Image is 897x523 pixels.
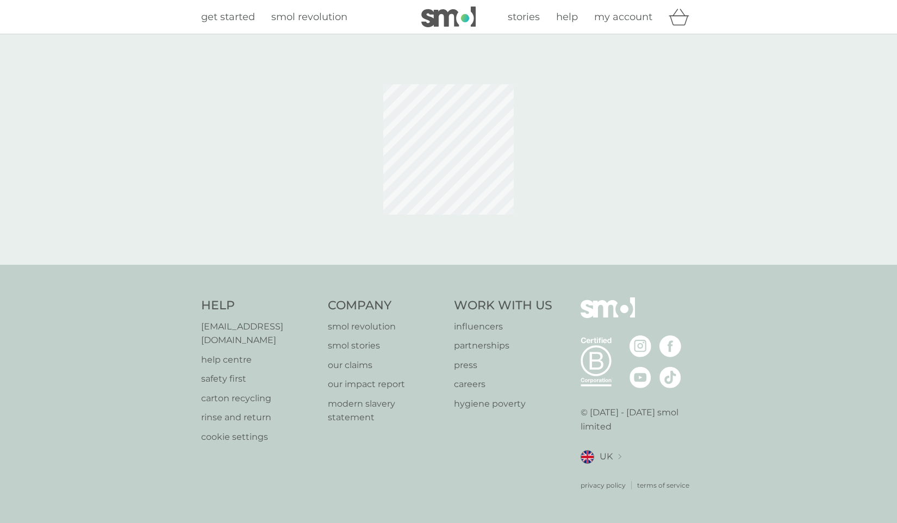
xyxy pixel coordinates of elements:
a: press [454,358,552,372]
img: select a new location [618,454,621,460]
span: UK [600,450,613,464]
a: our claims [328,358,444,372]
h4: Help [201,297,317,314]
img: smol [421,7,476,27]
span: stories [508,11,540,23]
a: help centre [201,353,317,367]
span: help [556,11,578,23]
a: stories [508,9,540,25]
img: visit the smol Youtube page [630,366,651,388]
img: visit the smol Tiktok page [659,366,681,388]
a: smol stories [328,339,444,353]
a: [EMAIL_ADDRESS][DOMAIN_NAME] [201,320,317,347]
a: rinse and return [201,410,317,425]
img: UK flag [581,450,594,464]
img: smol [581,297,635,334]
a: partnerships [454,339,552,353]
a: carton recycling [201,391,317,406]
a: influencers [454,320,552,334]
span: my account [594,11,652,23]
span: smol revolution [271,11,347,23]
a: smol revolution [271,9,347,25]
a: hygiene poverty [454,397,552,411]
a: cookie settings [201,430,317,444]
p: © [DATE] - [DATE] smol limited [581,406,696,433]
div: basket [669,6,696,28]
span: get started [201,11,255,23]
a: terms of service [637,480,689,490]
a: our impact report [328,377,444,391]
h4: Company [328,297,444,314]
a: careers [454,377,552,391]
h4: Work With Us [454,297,552,314]
img: visit the smol Facebook page [659,335,681,357]
a: modern slavery statement [328,397,444,425]
img: visit the smol Instagram page [630,335,651,357]
a: safety first [201,372,317,386]
a: smol revolution [328,320,444,334]
a: privacy policy [581,480,626,490]
a: help [556,9,578,25]
a: get started [201,9,255,25]
a: my account [594,9,652,25]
